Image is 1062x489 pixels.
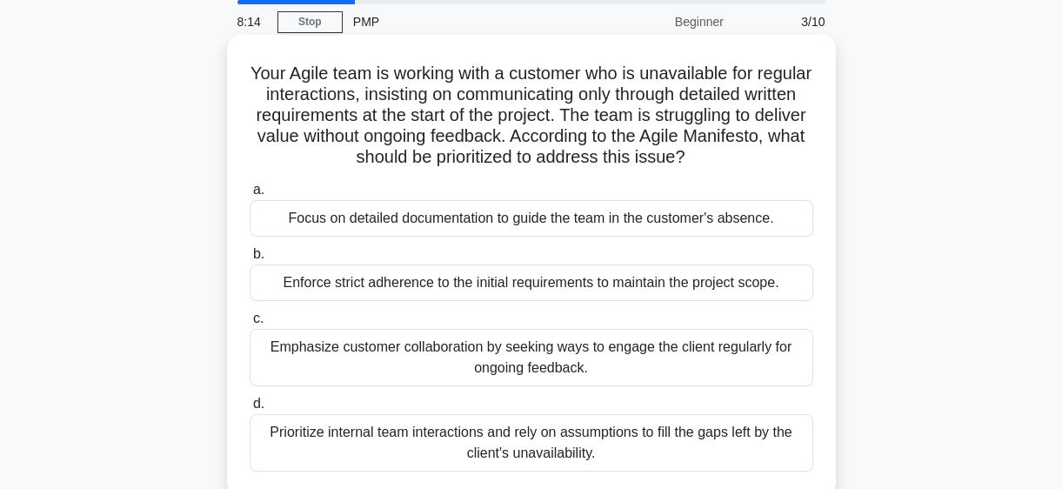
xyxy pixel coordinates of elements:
div: 8:14 [227,4,277,39]
div: Focus on detailed documentation to guide the team in the customer's absence. [250,200,813,237]
div: 3/10 [734,4,836,39]
span: a. [253,182,264,197]
a: Stop [277,11,343,33]
div: PMP [343,4,582,39]
h5: Your Agile team is working with a customer who is unavailable for regular interactions, insisting... [248,63,815,169]
div: Enforce strict adherence to the initial requirements to maintain the project scope. [250,265,813,301]
span: c. [253,311,264,325]
div: Emphasize customer collaboration by seeking ways to engage the client regularly for ongoing feedb... [250,329,813,386]
div: Beginner [582,4,734,39]
span: d. [253,396,264,411]
span: b. [253,246,264,261]
div: Prioritize internal team interactions and rely on assumptions to fill the gaps left by the client... [250,414,813,472]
